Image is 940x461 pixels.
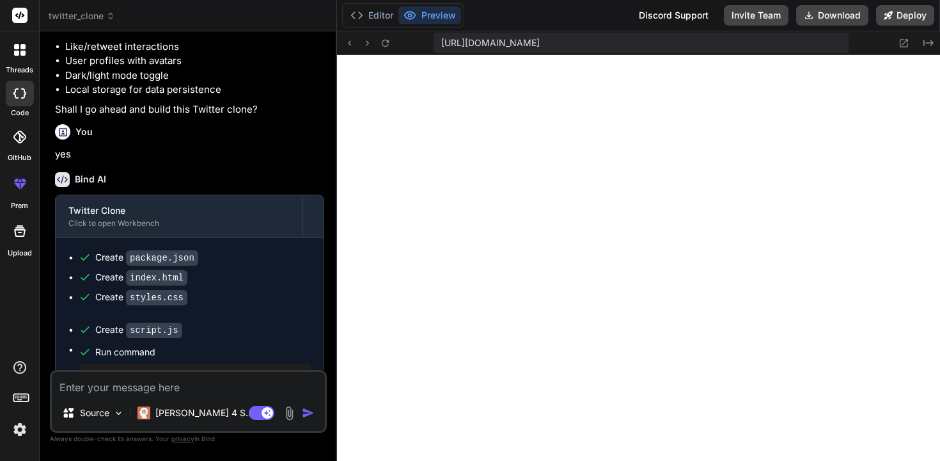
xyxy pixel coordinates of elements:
[113,408,124,419] img: Pick Models
[137,407,150,419] img: Claude 4 Sonnet
[631,5,716,26] div: Discord Support
[345,6,398,24] button: Editor
[50,433,327,445] p: Always double-check its answers. Your in Bind
[6,65,33,76] label: threads
[126,250,198,266] code: package.json
[84,369,306,379] pre: npm install
[155,407,251,419] p: [PERSON_NAME] 4 S..
[49,10,115,22] span: twitter_clone
[56,195,302,238] button: Twitter CloneClick to open Workbench
[95,291,187,304] div: Create
[8,248,32,259] label: Upload
[8,152,31,163] label: GitHub
[126,323,182,338] code: script.js
[724,5,788,26] button: Invite Team
[75,173,106,186] h6: Bind AI
[75,125,93,138] h6: You
[302,407,315,419] img: icon
[337,55,940,461] iframe: Preview
[65,54,324,69] li: User profiles with avatars
[126,270,187,286] code: index.html
[398,6,461,24] button: Preview
[68,218,290,229] div: Click to open Workbench
[282,406,297,421] img: attachment
[171,435,194,442] span: privacy
[65,83,324,97] li: Local storage for data persistence
[11,108,29,118] label: code
[796,5,868,26] button: Download
[95,251,198,264] div: Create
[11,200,28,211] label: prem
[55,102,324,117] p: Shall I go ahead and build this Twitter clone?
[876,5,934,26] button: Deploy
[68,204,290,217] div: Twitter Clone
[65,40,324,54] li: Like/retweet interactions
[441,36,540,49] span: [URL][DOMAIN_NAME]
[80,407,109,419] p: Source
[55,147,324,162] p: yes
[95,346,311,359] span: Run command
[95,323,182,337] div: Create
[9,419,31,441] img: settings
[126,290,187,305] code: styles.css
[65,69,324,83] li: Dark/light mode toggle
[95,271,187,284] div: Create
